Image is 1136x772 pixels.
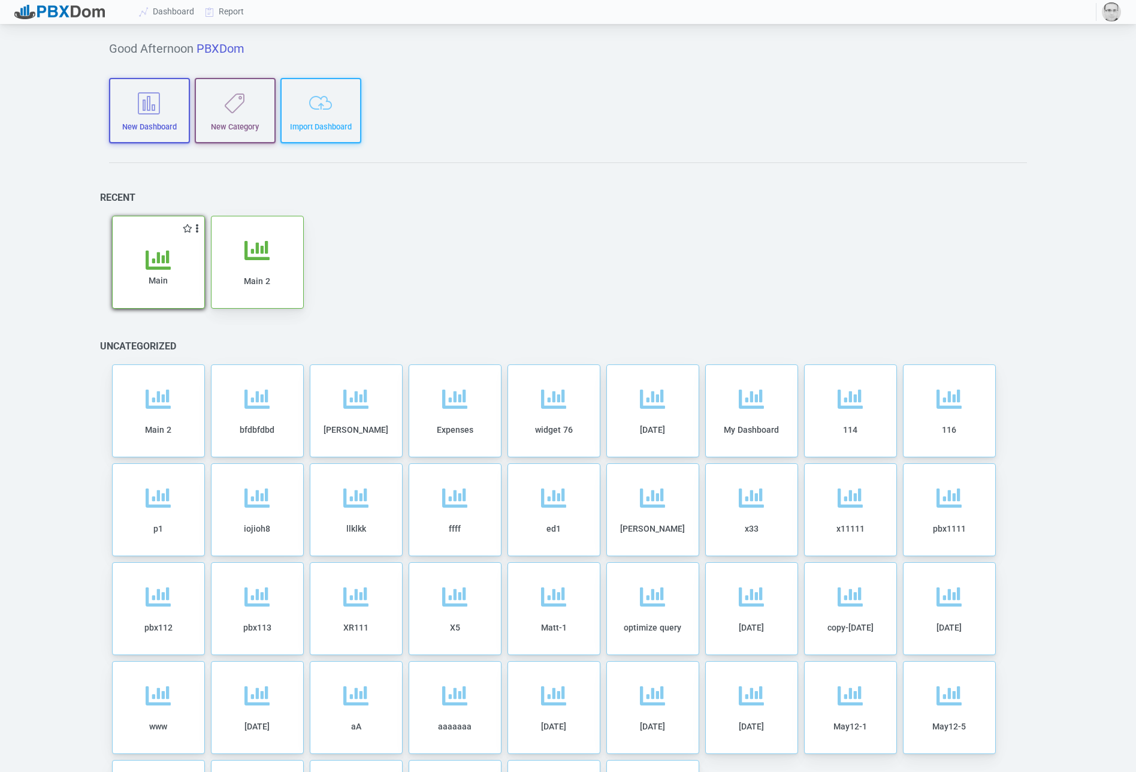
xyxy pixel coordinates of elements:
span: PBXDom [197,41,244,56]
span: widget 76 [535,425,573,435]
span: [DATE] [640,722,665,731]
button: New Dashboard [109,78,190,143]
img: 59815a3c8890a36c254578057cc7be37 [1102,2,1121,22]
span: 116 [942,425,956,435]
span: x33 [745,524,759,533]
h6: Recent [100,192,135,203]
span: [DATE] [936,623,962,632]
span: X5 [450,623,460,632]
span: optimize query [624,623,681,632]
span: Main [149,276,168,285]
h5: Good Afternoon [109,41,1028,56]
span: aA [351,722,361,731]
span: www [149,722,167,731]
button: New Category [195,78,276,143]
span: pbx112 [144,623,173,632]
span: x11111 [836,524,865,533]
span: May12-1 [833,722,867,731]
span: copy-[DATE] [827,623,874,632]
span: Main 2 [145,425,171,435]
span: llklkk [346,524,366,533]
h6: Uncategorized [100,340,176,352]
a: Dashboard [134,1,200,23]
a: Report [200,1,250,23]
span: [DATE] [541,722,566,731]
span: ed1 [546,524,561,533]
span: Matt-1 [541,623,567,632]
span: [PERSON_NAME] [324,425,388,435]
span: ffff [449,524,461,533]
span: XR111 [343,623,368,632]
span: pbx113 [243,623,271,632]
button: Import Dashboard [280,78,361,143]
span: p1 [153,524,163,533]
span: May12-5 [932,722,966,731]
span: bfdbfdbd [240,425,274,435]
span: pbx1111 [933,524,966,533]
span: 114 [843,425,857,435]
span: iojioh8 [244,524,270,533]
span: [DATE] [640,425,665,435]
span: [DATE] [739,722,764,731]
span: [DATE] [739,623,764,632]
span: Main 2 [244,276,270,286]
span: [DATE] [244,722,270,731]
span: [PERSON_NAME] [620,524,685,533]
span: Expenses [437,425,473,435]
span: aaaaaaa [438,722,472,731]
span: My Dashboard [724,425,779,435]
